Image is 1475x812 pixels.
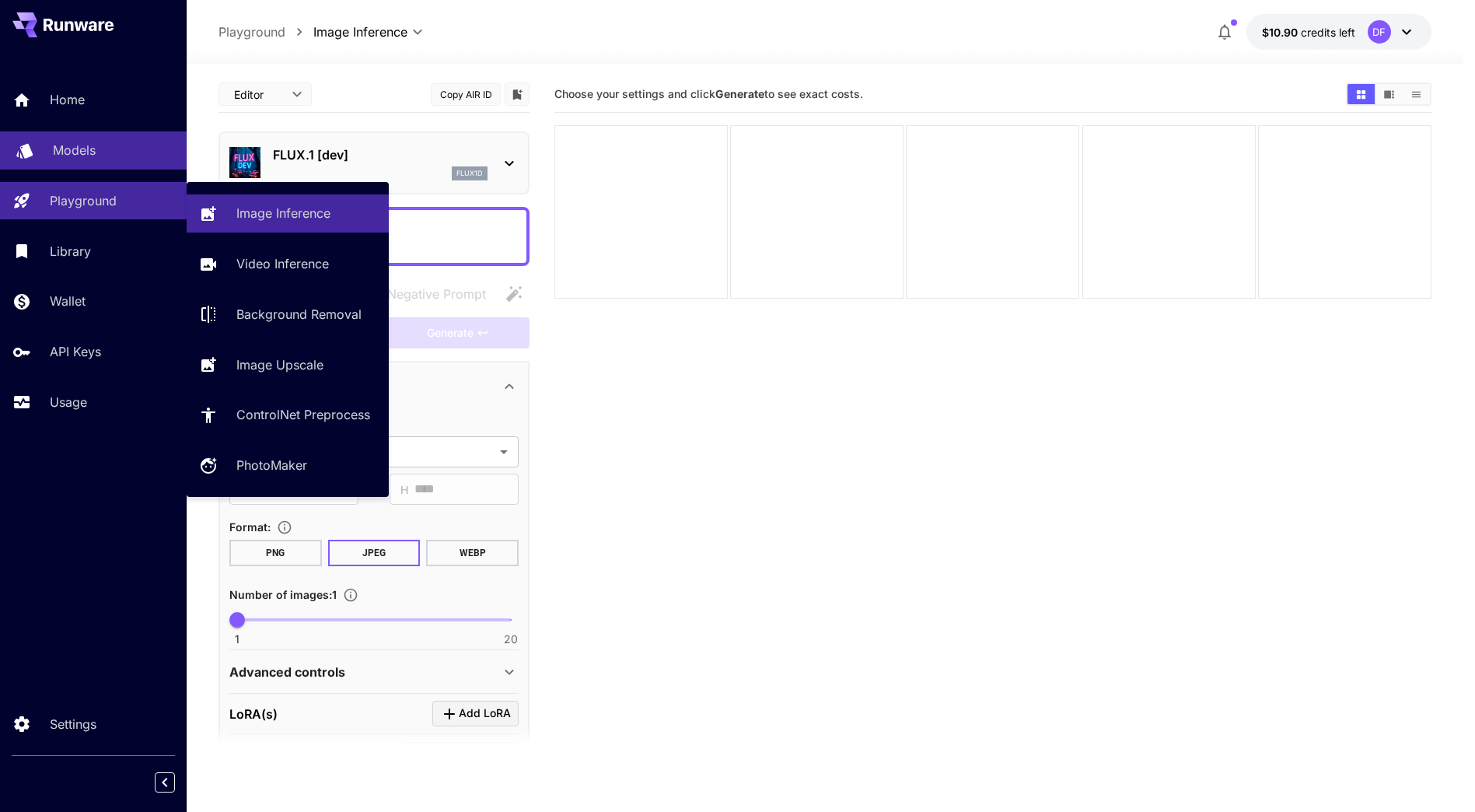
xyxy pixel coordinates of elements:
span: Choose your settings and click to see exact costs. [554,87,863,100]
span: 1 [235,632,239,647]
span: Add LoRA [459,704,511,723]
button: JPEG [328,540,421,566]
button: WEBP [426,540,519,566]
nav: breadcrumb [218,23,313,41]
p: API Keys [50,342,101,361]
a: Image Inference [187,194,389,233]
p: FLUX.1 [dev] [273,145,488,164]
button: $10.90267 [1246,14,1431,50]
button: Show images in list view [1403,84,1430,104]
span: 20 [504,632,518,647]
p: Advanced controls [229,663,345,681]
button: Copy AIR ID [431,83,501,106]
button: Collapse sidebar [155,772,175,793]
p: Settings [50,715,96,733]
p: flux1d [456,168,483,179]
button: Specify how many images to generate in a single request. Each image generation will be charged se... [337,587,365,603]
p: Playground [50,191,117,210]
button: PNG [229,540,322,566]
div: DF [1368,20,1391,44]
div: $10.90267 [1262,24,1355,40]
span: Format : [229,520,271,534]
p: Image Inference [236,204,330,222]
p: Playground [218,23,285,41]
span: Negative Prompt [387,285,486,303]
span: Image Inference [313,23,407,41]
p: Wallet [50,292,86,310]
p: Usage [50,393,87,411]
span: credits left [1301,26,1355,39]
button: Show images in grid view [1347,84,1375,104]
a: Image Upscale [187,345,389,383]
span: $10.90 [1262,26,1301,39]
p: Image Upscale [236,355,323,374]
span: Editor [234,86,282,103]
p: Background Removal [236,305,362,324]
span: Number of images : 1 [229,588,337,601]
p: Video Inference [236,254,329,273]
a: Background Removal [187,296,389,334]
button: Add to library [510,85,524,103]
div: Show images in grid viewShow images in video viewShow images in list view [1346,82,1431,106]
b: Generate [715,87,764,100]
p: LoRA(s) [229,705,278,723]
p: PhotoMaker [236,456,307,474]
button: Choose the file format for the output image. [271,520,299,535]
a: ControlNet Preprocess [187,396,389,434]
button: Click to add LoRA [432,701,519,726]
p: ControlNet Preprocess [236,405,370,424]
span: Negative prompts are not compatible with the selected model. [356,284,498,303]
p: Models [53,141,96,159]
button: Show images in video view [1375,84,1403,104]
span: H [400,481,408,499]
a: PhotoMaker [187,446,389,485]
div: Collapse sidebar [166,768,187,796]
p: Library [50,242,91,261]
p: Home [50,90,85,109]
a: Video Inference [187,245,389,283]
